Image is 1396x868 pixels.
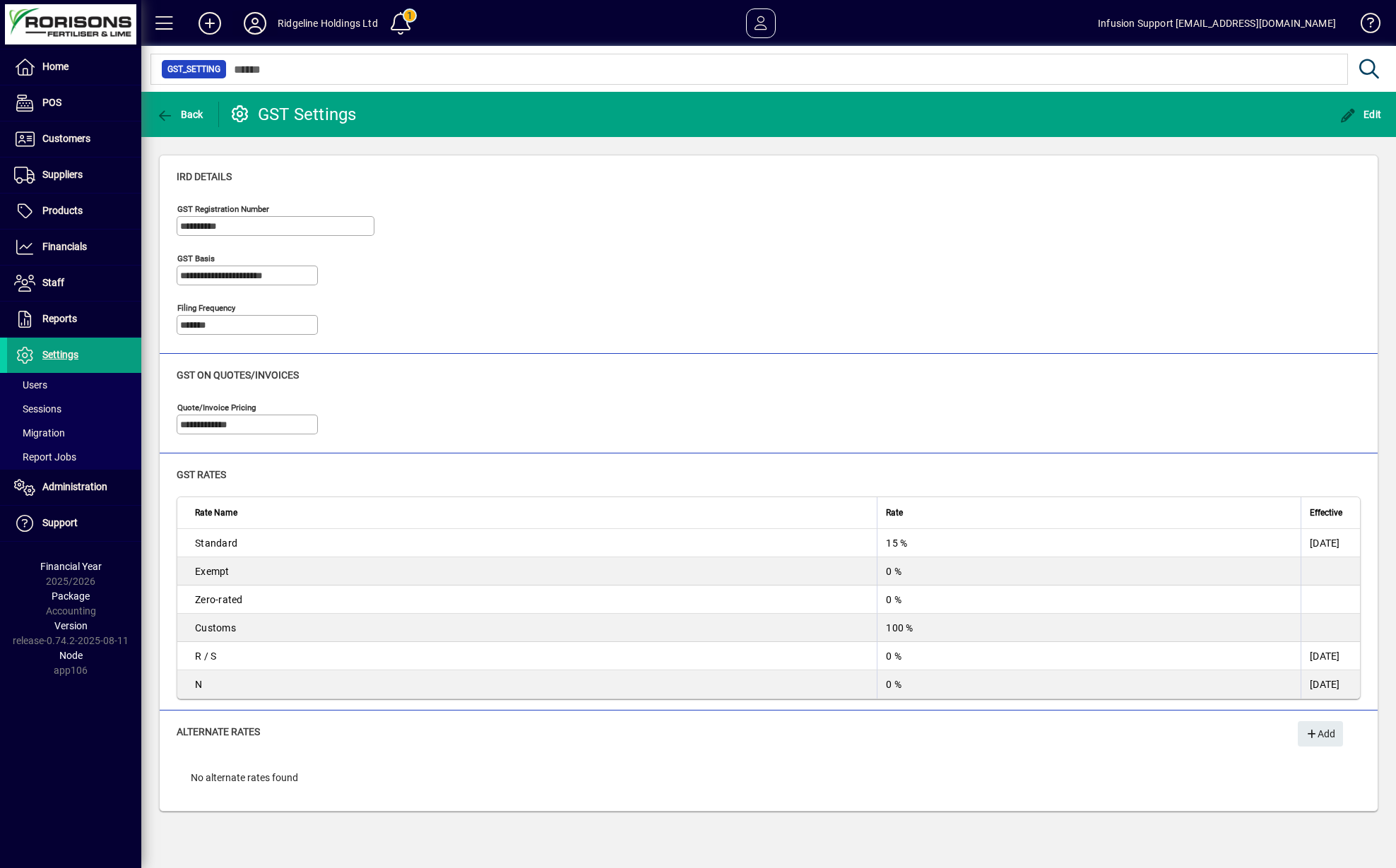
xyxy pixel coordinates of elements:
span: Suppliers [42,169,83,180]
div: N [195,677,868,691]
mat-label: GST Registration Number [177,204,269,214]
button: Back [153,102,207,127]
span: Financial Year [40,561,102,572]
div: GST Settings [230,103,357,126]
a: Staff [7,266,141,301]
div: 0 % [886,564,1292,578]
a: Products [7,194,141,229]
span: Node [59,650,83,661]
div: Infusion Support [EMAIL_ADDRESS][DOMAIN_NAME] [1098,12,1336,35]
button: Add [1298,721,1343,747]
div: R / S [195,649,868,663]
a: Support [7,506,141,541]
a: Users [7,373,141,397]
a: Sessions [7,397,141,421]
span: Administration [42,481,107,492]
span: [DATE] [1310,679,1340,690]
span: [DATE] [1310,650,1340,662]
span: Add [1305,723,1335,746]
span: GST rates [177,469,226,480]
mat-label: Filing frequency [177,303,235,313]
span: Rate [886,505,903,521]
span: Settings [42,349,78,360]
div: 0 % [886,677,1292,691]
a: Home [7,49,141,85]
a: POS [7,85,141,121]
mat-label: Quote/Invoice pricing [177,403,256,412]
button: Add [187,11,232,36]
div: 0 % [886,593,1292,607]
span: Support [42,517,78,528]
span: Back [156,109,203,120]
a: Financials [7,230,141,265]
a: Customers [7,121,141,157]
span: Version [54,620,88,631]
span: Rate Name [195,505,237,521]
a: Migration [7,421,141,445]
div: Zero-rated [195,593,868,607]
div: 15 % [886,536,1292,550]
span: Package [52,590,90,602]
div: Ridgeline Holdings Ltd [278,12,378,35]
a: Administration [7,470,141,505]
div: Customs [195,621,868,635]
span: Effective [1310,505,1342,521]
span: GST on quotes/invoices [177,369,299,381]
div: Exempt [195,564,868,578]
a: Report Jobs [7,445,141,469]
a: Suppliers [7,157,141,193]
span: Products [42,205,83,216]
span: Sessions [14,403,61,415]
a: Knowledge Base [1350,3,1378,49]
mat-label: GST Basis [177,254,215,263]
div: Standard [195,536,868,550]
button: Profile [232,11,278,36]
app-page-header-button: Back [141,102,219,127]
div: 0 % [886,649,1292,663]
span: Report Jobs [14,451,76,463]
button: Edit [1336,102,1385,127]
span: Customers [42,133,90,144]
span: GST_SETTING [167,62,220,76]
span: Users [14,379,47,391]
span: POS [42,97,61,108]
span: Edit [1339,109,1382,120]
div: 100 % [886,621,1292,635]
span: Reports [42,313,77,324]
span: Financials [42,241,87,252]
span: Home [42,61,69,72]
span: IRD details [177,171,232,182]
span: Staff [42,277,64,288]
a: Reports [7,302,141,337]
span: [DATE] [1310,537,1340,549]
div: No alternate rates found [177,756,1361,799]
span: Migration [14,427,65,439]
